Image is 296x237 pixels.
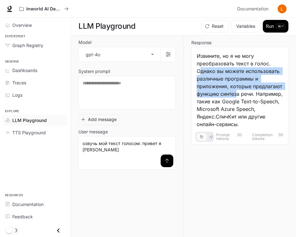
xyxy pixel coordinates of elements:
span: Completion tokens: [252,133,277,141]
a: TTS Playground [3,127,68,138]
span: Logs [12,92,22,98]
span: Prompt tokens: [216,133,236,141]
span: Graph Registry [12,42,43,49]
span: LLM Playground [12,117,47,124]
p: Inworld AI Demos [26,6,62,12]
p: User message [78,130,108,134]
button: All workspaces [16,3,71,15]
button: Run⌘⏎ [263,20,288,33]
button: User avatar [276,3,288,15]
span: Dashboards [12,67,37,74]
span: Traces [12,79,26,86]
p: System prompt [78,69,110,74]
button: Reset [201,20,229,33]
img: User avatar [278,4,287,13]
a: Graph Registry [3,40,68,51]
a: Dashboards [3,65,68,76]
span: Documentation [237,5,268,13]
span: Documentation [12,201,44,208]
span: 59 [278,133,283,141]
a: Feedback [3,211,68,222]
a: Documentation [3,199,68,210]
a: Overview [3,20,68,31]
div: gpt-4o [79,47,160,62]
div: Извините, но я не могу преобразовать текст в голос. Однако вы можете использовать различные прогр... [197,52,283,128]
a: Documentation [235,3,273,15]
p: ⌘⏎ [276,24,285,29]
span: Overview [12,22,32,28]
span: 20 [237,133,242,141]
h1: LLM Playground [78,20,135,33]
a: Traces [3,77,68,88]
div: basic tabs example [197,132,217,142]
button: Add message [78,114,120,125]
h5: Response [191,40,288,45]
span: Feedback [12,213,33,220]
a: Logs [3,89,68,100]
span: Dark mode toggle [6,227,12,234]
a: LLM Playground [3,115,68,126]
p: Model [78,40,91,45]
button: Variables [231,20,260,33]
p: gpt-4o [86,51,100,58]
span: TTS Playground [12,129,46,136]
button: Close drawer [51,224,65,237]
